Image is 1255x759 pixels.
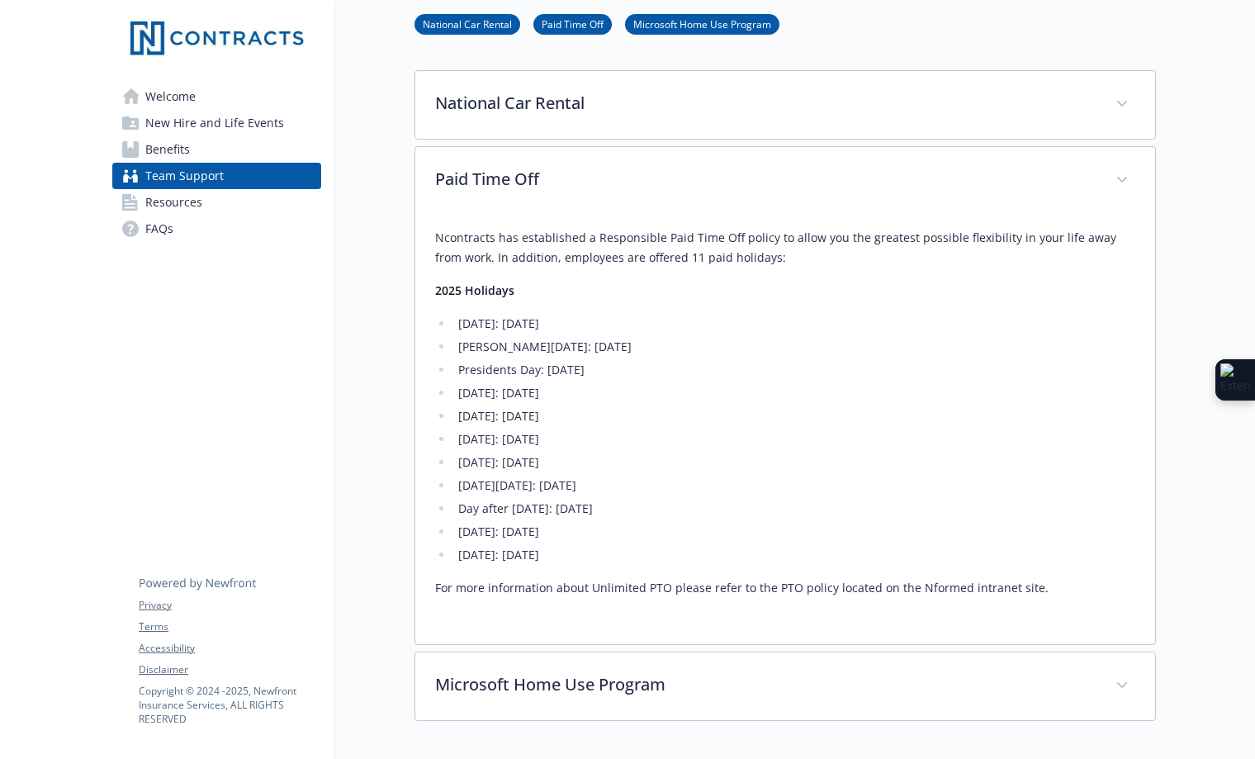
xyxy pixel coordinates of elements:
[453,545,1135,565] li: [DATE]: [DATE]
[145,163,224,189] span: Team Support
[453,453,1135,472] li: [DATE]: [DATE]
[453,383,1135,403] li: [DATE]: [DATE]
[453,406,1135,426] li: [DATE]: [DATE]
[1220,363,1250,396] img: Extension Icon
[112,189,321,216] a: Resources
[414,16,520,31] a: National Car Rental
[625,16,779,31] a: Microsoft Home Use Program
[415,215,1155,644] div: Paid Time Off
[453,476,1135,496] li: [DATE][DATE]: [DATE]
[415,71,1155,139] div: National Car Rental
[139,662,320,677] a: Disclaimer
[112,83,321,110] a: Welcome
[145,83,196,110] span: Welcome
[435,228,1135,268] p: Ncontracts has established a Responsible Paid Time Off policy to allow you the greatest possible ...
[415,652,1155,720] div: Microsoft Home Use Program
[145,216,173,242] span: FAQs
[435,91,1096,116] p: National Car Rental
[145,136,190,163] span: Benefits
[435,282,514,298] strong: 2025 Holidays
[112,216,321,242] a: FAQs
[139,619,320,634] a: Terms
[139,641,320,656] a: Accessibility
[453,429,1135,449] li: [DATE]: [DATE]
[453,337,1135,357] li: [PERSON_NAME][DATE]: [DATE]
[112,136,321,163] a: Benefits
[415,147,1155,215] div: Paid Time Off
[145,189,202,216] span: Resources
[453,360,1135,380] li: Presidents Day: [DATE]
[112,110,321,136] a: New Hire and Life Events
[145,110,284,136] span: New Hire and Life Events
[112,163,321,189] a: Team Support
[435,672,1096,697] p: Microsoft Home Use Program
[453,522,1135,542] li: [DATE]: [DATE]
[139,598,320,613] a: Privacy
[453,314,1135,334] li: [DATE]: [DATE]
[435,167,1096,192] p: Paid Time Off
[533,16,612,31] a: Paid Time Off
[139,684,320,726] p: Copyright © 2024 - 2025 , Newfront Insurance Services, ALL RIGHTS RESERVED
[453,499,1135,519] li: Day after [DATE]: [DATE]
[435,578,1135,598] p: For more information about Unlimited PTO please refer to the PTO policy located on the Nformed in...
